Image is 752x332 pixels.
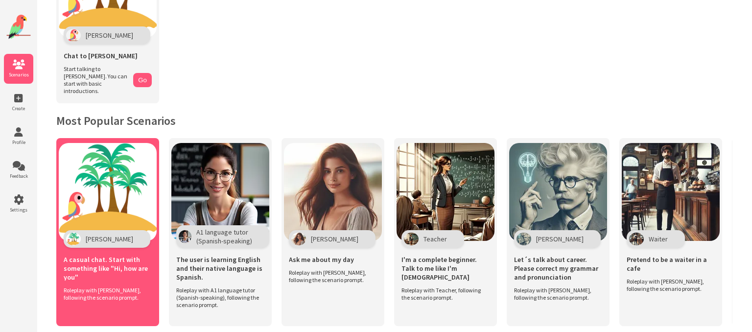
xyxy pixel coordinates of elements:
[4,139,33,145] span: Profile
[133,73,152,87] button: Go
[4,105,33,112] span: Create
[196,228,252,245] span: A1 language tutor (Spanish-speaking)
[59,143,157,241] img: Scenario Image
[176,286,259,308] span: Roleplay with A1 language tutor (Spanish-speaking), following the scenario prompt.
[4,173,33,179] span: Feedback
[64,255,152,282] span: A casual chat. Start with something like "Hi, how are you"
[64,286,147,301] span: Roleplay with [PERSON_NAME], following the scenario prompt.
[4,207,33,213] span: Settings
[86,31,133,40] span: [PERSON_NAME]
[629,233,644,245] img: Character
[289,255,354,264] span: Ask me about my day
[291,233,306,245] img: Character
[404,233,419,245] img: Character
[517,233,531,245] img: Character
[66,29,81,42] img: Polly
[86,235,133,243] span: [PERSON_NAME]
[514,286,597,301] span: Roleplay with [PERSON_NAME], following the scenario prompt.
[289,269,372,284] span: Roleplay with [PERSON_NAME], following the scenario prompt.
[536,235,584,243] span: [PERSON_NAME]
[627,255,715,273] span: Pretend to be a waiter in a cafe
[423,235,447,243] span: Teacher
[649,235,668,243] span: Waiter
[176,255,264,282] span: The user is learning English and their native language is Spanish.
[66,233,81,245] img: Character
[64,65,128,95] span: Start talking to [PERSON_NAME]. You can start with basic introductions.
[401,286,485,301] span: Roleplay with Teacher, following the scenario prompt.
[171,143,269,241] img: Scenario Image
[284,143,382,241] img: Scenario Image
[509,143,607,241] img: Scenario Image
[4,71,33,78] span: Scenarios
[64,51,138,60] span: Chat to [PERSON_NAME]
[56,113,732,128] h2: Most Popular Scenarios
[311,235,358,243] span: [PERSON_NAME]
[627,278,710,292] span: Roleplay with [PERSON_NAME], following the scenario prompt.
[514,255,602,282] span: Let´s talk about career. Please correct my grammar and pronunciation
[401,255,490,282] span: I'm a complete beginner. Talk to me like I'm [DEMOGRAPHIC_DATA]
[6,15,31,39] img: Website Logo
[397,143,494,241] img: Scenario Image
[622,143,720,241] img: Scenario Image
[179,230,191,243] img: Character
